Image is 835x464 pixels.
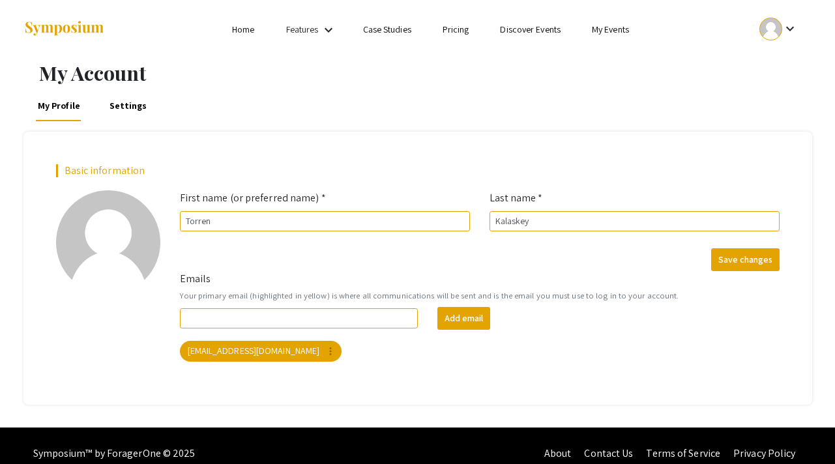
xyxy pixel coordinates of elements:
h2: Basic information [56,164,780,177]
mat-chip-list: Your emails [180,338,780,364]
mat-icon: Expand Features list [321,22,336,38]
mat-chip: [EMAIL_ADDRESS][DOMAIN_NAME] [180,341,342,362]
iframe: Chat [10,405,55,454]
a: My Events [592,23,629,35]
button: Add email [437,307,490,330]
label: Emails [180,271,211,287]
mat-icon: Expand account dropdown [782,21,798,36]
a: Settings [107,90,149,121]
a: Case Studies [363,23,411,35]
img: Symposium by ForagerOne [23,20,105,38]
a: About [544,446,572,460]
h1: My Account [39,61,812,85]
button: Save changes [711,248,780,271]
label: First name (or preferred name) * [180,190,326,206]
a: Home [232,23,254,35]
a: Pricing [443,23,469,35]
label: Last name * [490,190,543,206]
app-email-chip: Your primary email [177,338,345,364]
a: Privacy Policy [733,446,795,460]
a: Features [286,23,319,35]
a: Discover Events [500,23,561,35]
a: Contact Us [584,446,633,460]
a: Terms of Service [646,446,720,460]
mat-icon: more_vert [325,345,336,357]
small: Your primary email (highlighted in yellow) is where all communications will be sent and is the em... [180,289,780,302]
button: Expand account dropdown [746,14,812,44]
a: My Profile [36,90,82,121]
